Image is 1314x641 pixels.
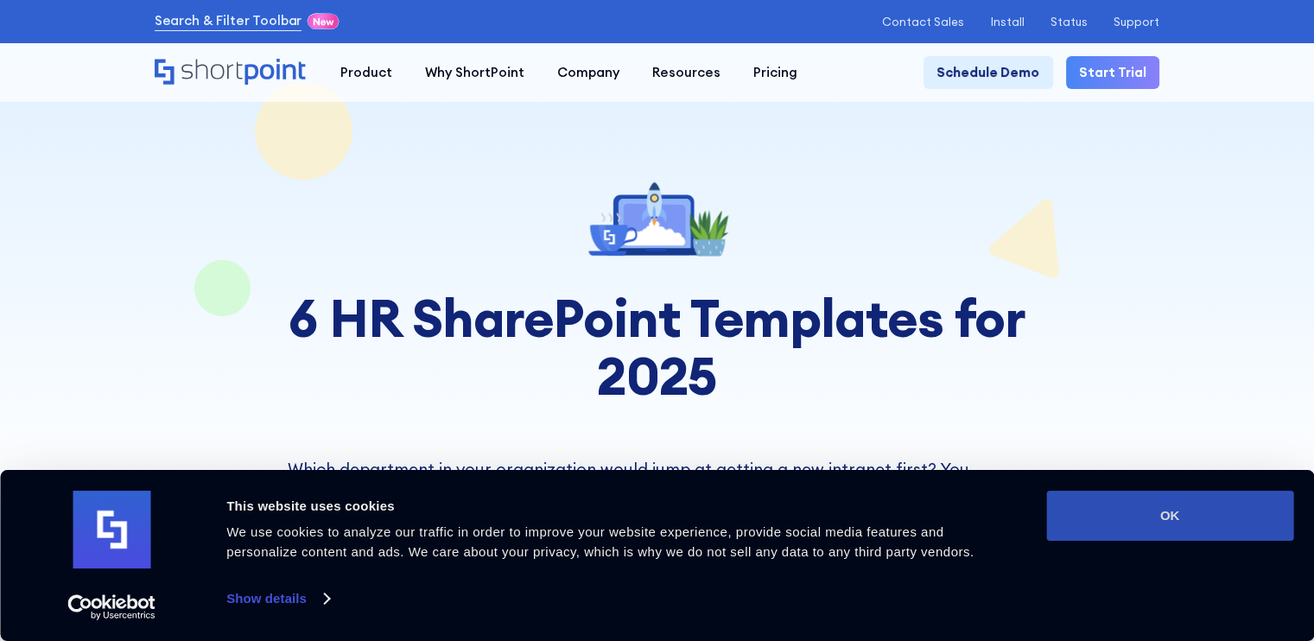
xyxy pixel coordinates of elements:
a: Status [1051,16,1088,29]
a: Why ShortPoint [409,56,541,89]
div: Product [340,63,392,83]
div: Company [557,63,619,83]
a: Show details [226,586,328,612]
a: Contact Sales [882,16,964,29]
a: Home [155,59,308,87]
iframe: Chat Widget [1004,441,1314,641]
div: チャットウィジェット [1004,441,1314,641]
strong: 6 HR SharePoint Templates for 2025 [289,284,1025,409]
div: Resources [652,63,720,83]
a: Usercentrics Cookiebot - opens in a new window [36,594,187,620]
div: Pricing [753,63,797,83]
a: Support [1114,16,1159,29]
div: This website uses cookies [226,496,1007,517]
a: Company [541,56,636,89]
button: OK [1046,491,1293,541]
a: Schedule Demo [924,56,1052,89]
a: Resources [636,56,737,89]
a: Start Trial [1066,56,1159,89]
img: logo [73,491,150,568]
a: Install [990,16,1024,29]
a: Search & Filter Toolbar [155,11,302,31]
a: Pricing [737,56,814,89]
a: Product [324,56,409,89]
div: Why ShortPoint [425,63,524,83]
p: Which department in your organization would jump at getting a new intranet first? You guessed it ... [288,457,1027,605]
span: We use cookies to analyze our traffic in order to improve your website experience, provide social... [226,524,974,559]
